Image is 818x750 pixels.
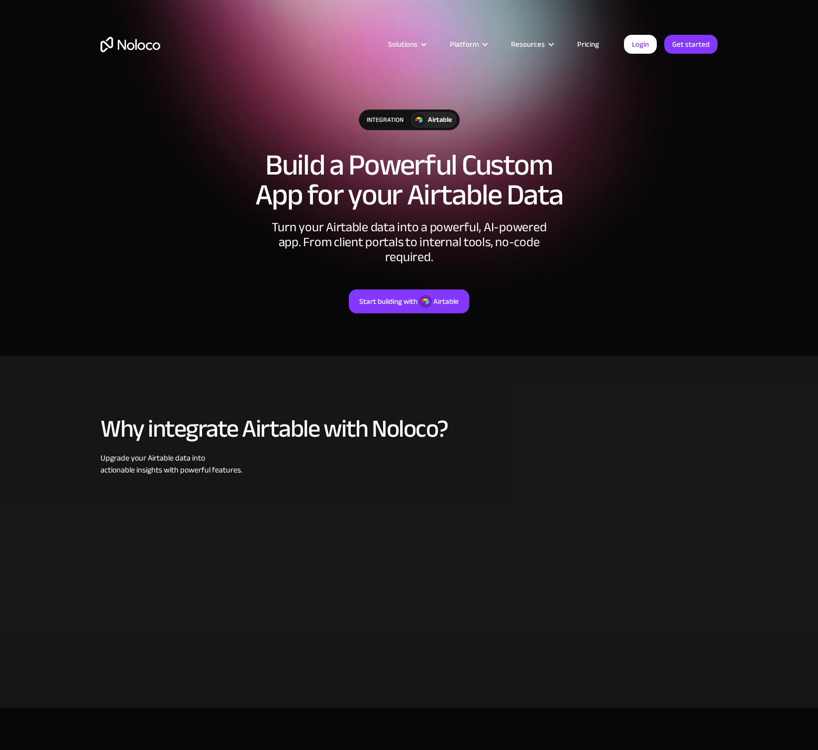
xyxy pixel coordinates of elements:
a: home [101,37,160,52]
div: Airtable [433,295,459,308]
a: Get started [664,35,717,54]
a: Start building withAirtable [349,289,469,313]
h2: Why integrate Airtable with Noloco? [101,415,717,442]
div: Start building with [359,295,417,308]
a: Login [624,35,657,54]
a: Pricing [565,38,612,51]
div: Resources [511,38,545,51]
div: Airtable [428,114,452,125]
div: integration [359,110,411,130]
div: Turn your Airtable data into a powerful, AI-powered app. From client portals to internal tools, n... [260,220,558,265]
div: Platform [437,38,499,51]
div: Platform [450,38,479,51]
h1: Build a Powerful Custom App for your Airtable Data [101,150,717,210]
div: Resources [499,38,565,51]
div: Upgrade your Airtable data into actionable insights with powerful features. [101,452,717,476]
div: Solutions [388,38,417,51]
div: Solutions [376,38,437,51]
